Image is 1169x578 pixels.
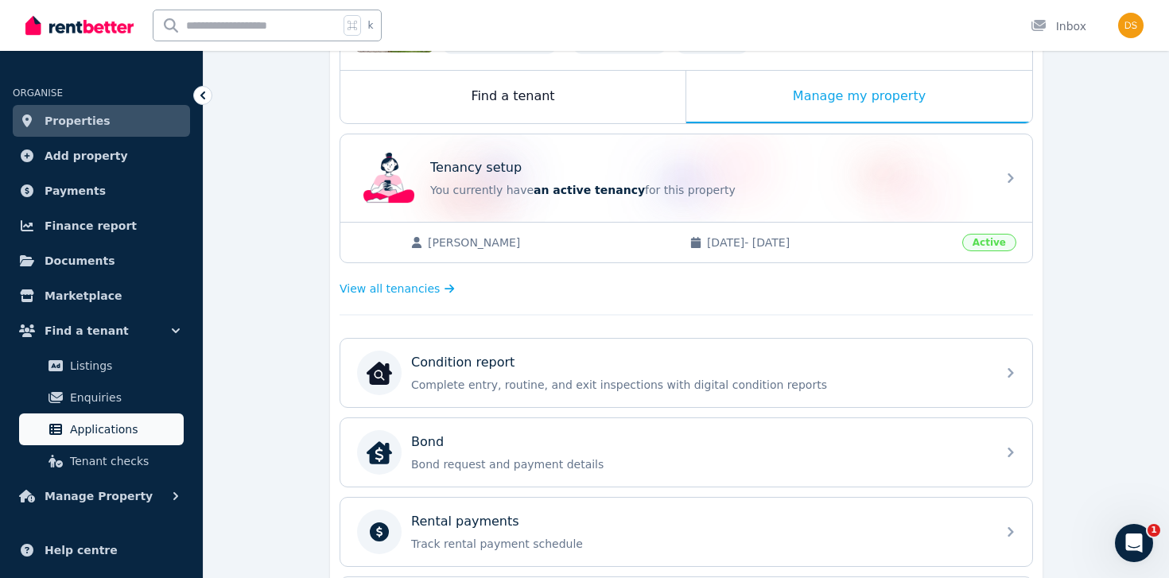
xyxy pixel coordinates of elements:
a: Enquiries [19,382,184,413]
a: Properties [13,105,190,137]
button: Find a tenant [13,315,190,347]
span: Find a tenant [45,321,129,340]
span: Documents [45,251,115,270]
div: Find a tenant [340,71,685,123]
span: Applications [70,420,177,439]
p: Rental payments [411,512,519,531]
span: Payments [45,181,106,200]
a: Listings [19,350,184,382]
a: Finance report [13,210,190,242]
span: View all tenancies [340,281,440,297]
a: Applications [19,413,184,445]
span: [DATE] - [DATE] [707,235,953,250]
p: Bond [411,433,444,452]
img: Condition report [367,360,392,386]
span: an active tenancy [534,184,645,196]
a: Payments [13,175,190,207]
p: Track rental payment schedule [411,536,987,552]
span: Active [962,234,1016,251]
span: Add property [45,146,128,165]
iframe: Intercom live chat [1115,524,1153,562]
span: Enquiries [70,388,177,407]
a: Condition reportCondition reportComplete entry, routine, and exit inspections with digital condit... [340,339,1032,407]
button: Manage Property [13,480,190,512]
p: You currently have for this property [430,182,987,198]
span: Properties [45,111,111,130]
span: Marketplace [45,286,122,305]
a: View all tenancies [340,281,455,297]
a: BondBondBond request and payment details [340,418,1032,487]
a: Marketplace [13,280,190,312]
a: Tenant checks [19,445,184,477]
img: RentBetter [25,14,134,37]
p: Bond request and payment details [411,456,987,472]
p: Tenancy setup [430,158,522,177]
a: Documents [13,245,190,277]
span: 1 [1148,524,1160,537]
span: Manage Property [45,487,153,506]
a: Add property [13,140,190,172]
span: Tenant checks [70,452,177,471]
p: Condition report [411,353,515,372]
img: Bond [367,440,392,465]
a: Help centre [13,534,190,566]
p: Complete entry, routine, and exit inspections with digital condition reports [411,377,987,393]
img: Tenancy setup [363,153,414,204]
a: Tenancy setupTenancy setupYou currently havean active tenancyfor this property [340,134,1032,222]
span: k [367,19,373,32]
span: [PERSON_NAME] [428,235,674,250]
div: Inbox [1031,18,1086,34]
span: ORGANISE [13,87,63,99]
a: Rental paymentsTrack rental payment schedule [340,498,1032,566]
div: Manage my property [686,71,1032,123]
span: Help centre [45,541,118,560]
span: Listings [70,356,177,375]
span: Finance report [45,216,137,235]
img: Don Siyambalapitiya [1118,13,1144,38]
